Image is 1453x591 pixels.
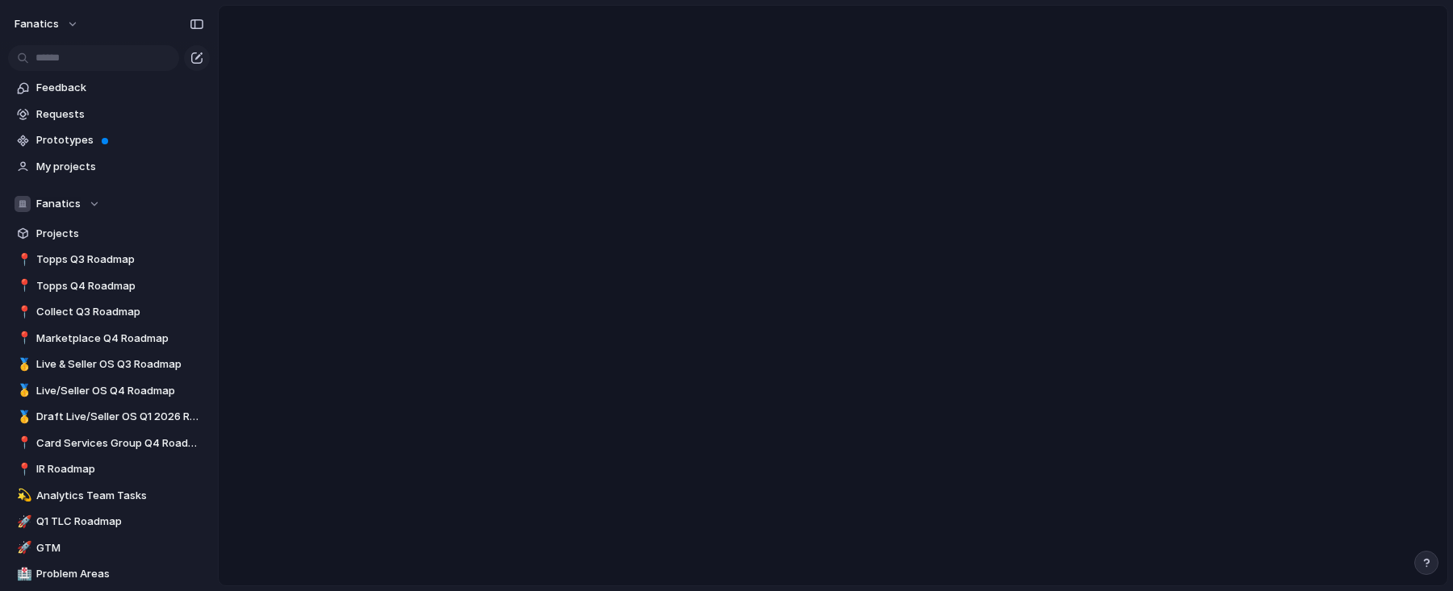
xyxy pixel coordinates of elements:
span: Marketplace Q4 Roadmap [36,331,204,347]
span: Projects [36,226,204,242]
span: Topps Q3 Roadmap [36,252,204,268]
button: 📍 [15,252,31,268]
button: 📍 [15,278,31,294]
span: Feedback [36,80,204,96]
span: Collect Q3 Roadmap [36,304,204,320]
span: Analytics Team Tasks [36,488,204,504]
a: 🚀GTM [8,536,210,560]
button: 🚀 [15,540,31,556]
span: Live/Seller OS Q4 Roadmap [36,383,204,399]
div: 🥇 [17,408,28,427]
a: 📍Card Services Group Q4 Roadmap [8,431,210,456]
span: fanatics [15,16,59,32]
span: Requests [36,106,204,123]
span: Prototypes [36,132,204,148]
a: 📍Topps Q4 Roadmap [8,274,210,298]
div: 📍 [17,277,28,295]
span: Problem Areas [36,566,204,582]
span: Q1 TLC Roadmap [36,514,204,530]
a: 🏥Problem Areas [8,562,210,586]
div: 🚀 [17,513,28,531]
a: Requests [8,102,210,127]
div: 📍 [17,303,28,322]
button: 📍 [15,461,31,477]
button: Fanatics [8,192,210,216]
a: 📍IR Roadmap [8,457,210,481]
button: 🥇 [15,409,31,425]
a: 🥇Live & Seller OS Q3 Roadmap [8,352,210,377]
button: 📍 [15,304,31,320]
span: Topps Q4 Roadmap [36,278,204,294]
a: 📍Marketplace Q4 Roadmap [8,327,210,351]
a: 🥇Draft Live/Seller OS Q1 2026 Roadmap [8,405,210,429]
span: IR Roadmap [36,461,204,477]
div: 🚀 [17,539,28,557]
a: 🚀Q1 TLC Roadmap [8,510,210,534]
span: Fanatics [36,196,81,212]
span: Card Services Group Q4 Roadmap [36,435,204,452]
div: 📍 [17,329,28,348]
a: 📍Topps Q3 Roadmap [8,248,210,272]
div: 💫 [17,486,28,505]
button: 💫 [15,488,31,504]
span: My projects [36,159,204,175]
button: 📍 [15,331,31,347]
span: Live & Seller OS Q3 Roadmap [36,356,204,372]
div: 🥇 [17,356,28,374]
div: 📍 [17,251,28,269]
a: My projects [8,155,210,179]
a: 📍Collect Q3 Roadmap [8,300,210,324]
button: 🥇 [15,383,31,399]
a: 🥇Live/Seller OS Q4 Roadmap [8,379,210,403]
div: 📍 [17,434,28,452]
a: 💫Analytics Team Tasks [8,484,210,508]
a: Projects [8,222,210,246]
button: 📍 [15,435,31,452]
button: 🚀 [15,514,31,530]
span: Draft Live/Seller OS Q1 2026 Roadmap [36,409,204,425]
button: 🏥 [15,566,31,582]
button: fanatics [7,11,87,37]
div: 🥇 [17,381,28,400]
button: 🥇 [15,356,31,372]
div: 🏥 [17,565,28,584]
a: Prototypes [8,128,210,152]
div: 📍 [17,460,28,479]
a: Feedback [8,76,210,100]
span: GTM [36,540,204,556]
